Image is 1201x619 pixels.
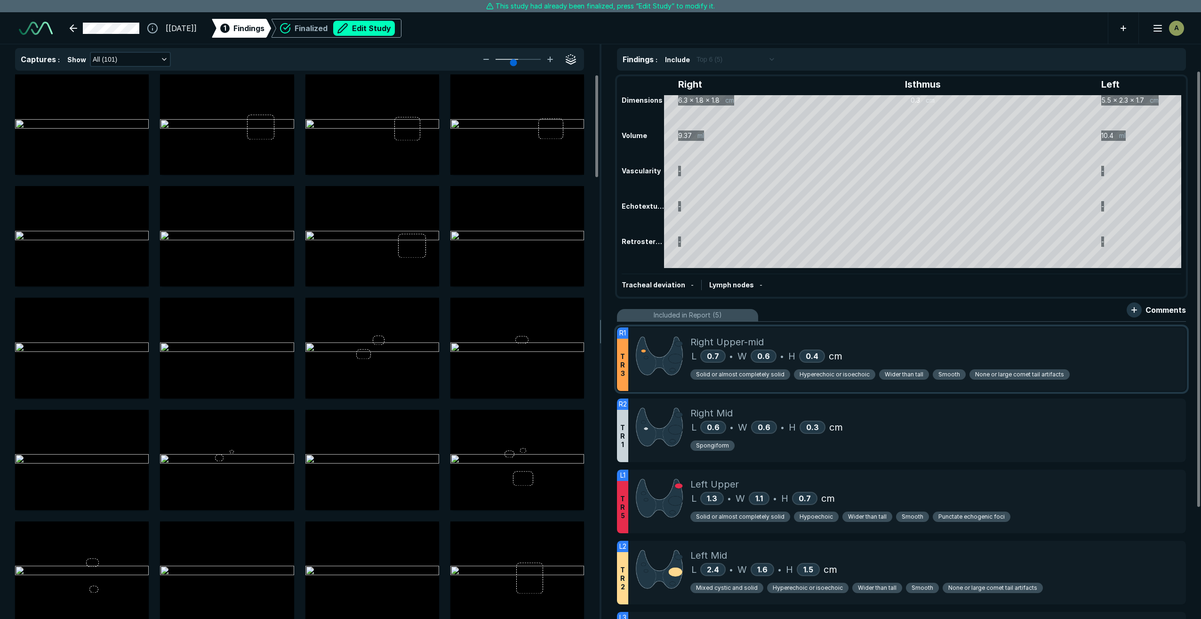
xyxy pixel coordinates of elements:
img: 197ceea6-e585-48da-a586-ca141ff1b136 [160,342,294,354]
img: da3ccecb-93a1-4767-a7c9-c636fff8c1b5 [15,119,149,130]
span: L [691,562,697,577]
img: 8daca8ff-03d3-4c17-a88b-a183a470f93e [450,342,584,354]
img: 40c00743-9c64-4414-9ab5-aac4a6ddbc8e [305,231,439,242]
img: Kl3v2AAAAAZJREFUAwDzRniweiFjJwAAAABJRU5ErkJggg== [636,406,683,448]
span: cm [824,562,837,577]
span: Tracheal deviation [622,281,685,289]
span: Captures [21,55,56,64]
img: af0800c7-6600-4570-95de-a0c0f16caa8f [305,119,439,130]
img: 9bfc1308-dc96-458f-af8a-18c98393c20d [450,454,584,465]
span: - [691,281,694,289]
span: Left Upper [690,477,739,491]
span: Hypoechoic [800,513,833,521]
span: • [730,422,733,433]
span: Wider than tall [885,370,923,379]
span: L [691,420,697,434]
span: None or large comet tail artifacts [948,584,1037,592]
span: T R 3 [620,352,625,378]
div: R1TR3Right Upper-midL0.7•W0.6•H0.4cmSolid or almost completely solidHyperechoic or isoechoicWider... [617,327,1186,391]
span: cm [821,491,835,505]
span: Smooth [912,584,933,592]
span: • [773,493,777,504]
span: Left Mid [690,548,727,562]
span: • [728,493,731,504]
span: Findings [623,55,654,64]
span: W [737,349,747,363]
span: Solid or almost completely solid [696,370,785,379]
span: Wider than tall [848,513,887,521]
span: L [691,349,697,363]
span: cm [829,420,843,434]
span: 0.4 [806,351,818,361]
img: AAAABklEQVQDAC2TfbBKn64TAAAAAElFTkSuQmCC [636,335,683,377]
span: This study had already been finalized, press “Edit Study” to modify it. [496,1,715,11]
span: 1 [224,23,226,33]
span: • [778,564,781,575]
div: Finalized [295,21,395,36]
span: 0.7 [707,351,719,361]
span: Solid or almost completely solid [696,513,785,521]
span: Mixed cystic and solid [696,584,758,592]
span: : [58,56,60,64]
img: 32db10e4-a81f-475a-af3a-7044b4f7e621 [305,342,439,354]
span: R2 [619,399,627,409]
div: L1TR5Left UpperL1.3•W1.1•H0.7cmSolid or almost completely solidHypoechoicWider than tallSmoothPun... [617,470,1186,533]
span: 0.6 [758,423,770,432]
span: 0.6 [707,423,720,432]
span: • [781,422,784,433]
span: Spongiform [696,441,729,450]
span: T R 1 [620,424,625,449]
span: 1.3 [707,494,717,503]
span: A [1174,23,1179,33]
img: ec016cc6-8f55-451e-ad06-169ed8415f8b [15,342,149,354]
img: s+wgAAAAGSURBVAMANzqEsGbsJfMAAAAASUVORK5CYII= [636,548,683,590]
div: 1Findings [212,19,271,38]
span: Comments [1145,304,1186,316]
span: 0.6 [757,351,770,361]
img: d8d61251-a7e4-4d7a-bcdc-6f431345fac6 [15,454,149,465]
span: Lymph nodes [709,281,754,289]
span: 1.5 [803,565,813,574]
span: Hyperechoic or isoechoic [773,584,843,592]
img: 52999fdd-f116-4c05-85db-6f68d0dccb11 [450,231,584,242]
span: L [691,491,697,505]
span: • [729,350,733,362]
span: H [786,562,793,577]
span: L1 [620,470,625,481]
span: T R 2 [620,566,625,591]
span: W [737,562,747,577]
span: W [736,491,745,505]
div: L2TR2Left MidL2.4•W1.6•H1.5cmMixed cystic and solidHyperechoic or isoechoicWider than tallSmoothN... [617,541,1186,604]
div: FinalizedEdit Study [271,19,401,38]
span: Punctate echogenic foci [938,513,1005,521]
span: Right Mid [690,406,733,420]
span: Top 6 (5) [697,54,722,65]
img: 46294bba-9f9a-4b13-8c6b-e81264e81e2f [160,566,294,577]
span: T R 5 [620,495,625,520]
span: Show [67,55,86,65]
img: adf5e92b-217b-4530-a426-d40f178446e4 [305,566,439,577]
img: 8d1afd68-9493-4df4-b493-378fe53b9399 [160,119,294,130]
button: Edit Study [333,21,395,36]
img: vhVeuQAAAAZJREFUAwBsG3iw+2YvNgAAAABJRU5ErkJggg== [636,477,683,519]
span: Wider than tall [858,584,897,592]
span: : [656,56,657,64]
a: See-Mode Logo [15,18,56,39]
img: e0f81845-70c0-443e-a9c5-2020be894b06 [15,566,149,577]
img: e4c40028-e978-4b72-9b33-cce9ca3ddeca [160,231,294,242]
img: de5e6d22-67f4-41cb-bd8a-700c752b17aa [305,454,439,465]
span: R1 [619,328,626,338]
img: See-Mode Logo [19,22,53,35]
span: H [781,491,788,505]
img: 27788a56-1ce9-4ef0-8aec-3e94cb8f155c [15,231,149,242]
span: All (101) [93,54,117,65]
img: bae77066-c7e9-4a8f-9d99-e2b9ced11573 [160,454,294,465]
span: None or large comet tail artifacts [975,370,1064,379]
span: cm [829,349,842,363]
button: avatar-name [1146,19,1186,38]
img: c2916749-c20a-45e2-a885-b4334c77c92f [450,119,584,130]
span: 1.1 [755,494,763,503]
span: 2.4 [707,565,719,574]
span: W [738,420,747,434]
span: Smooth [902,513,923,521]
